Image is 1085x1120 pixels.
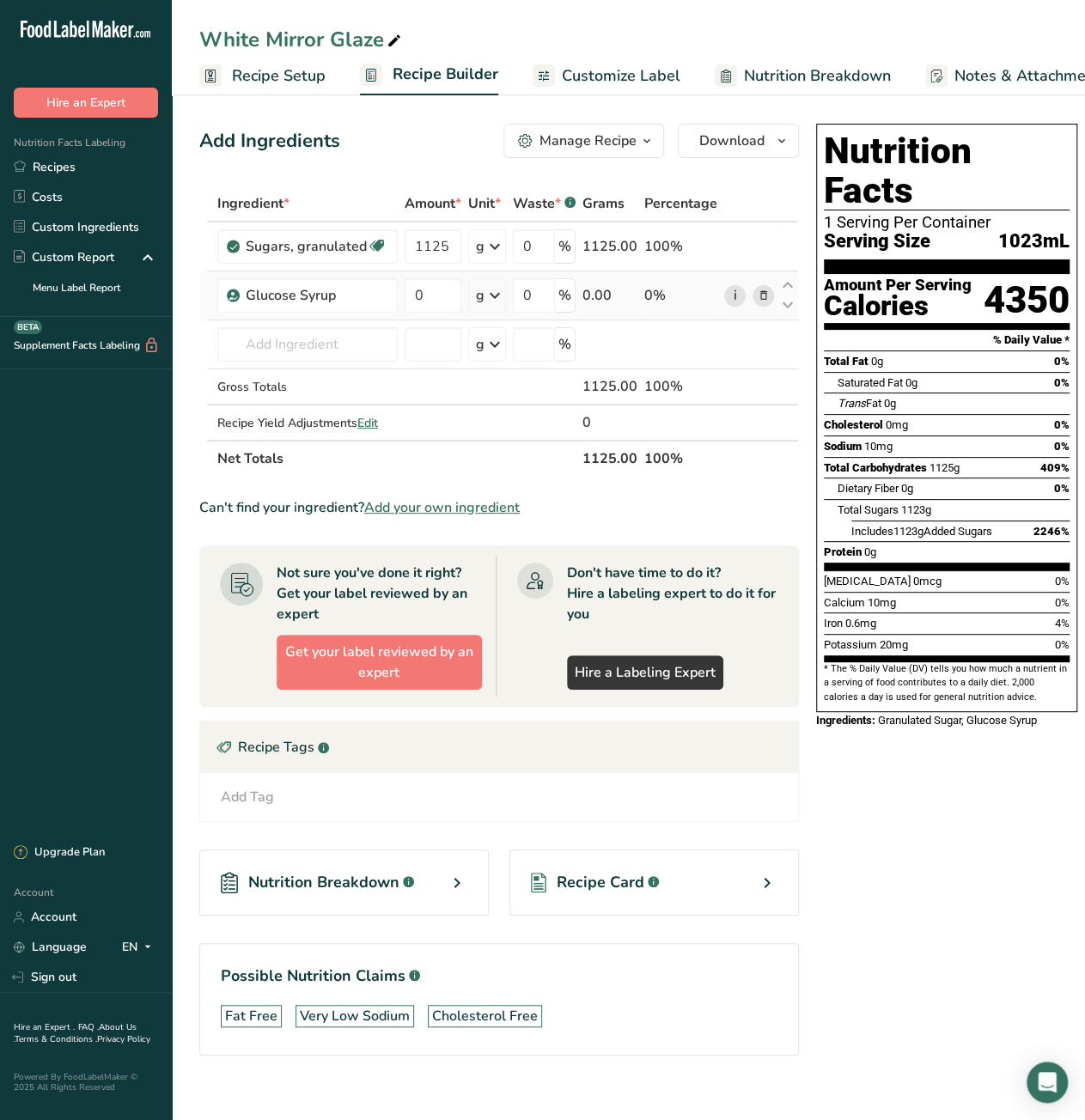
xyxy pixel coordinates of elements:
[364,497,520,518] span: Add your own ingredient
[824,277,972,294] div: Amount Per Serving
[97,1033,150,1045] a: Privacy Policy
[539,131,637,151] div: Manage Recipe
[1054,440,1070,453] span: 0%
[816,714,875,727] span: Ingredients:
[824,461,927,474] span: Total Carbohydrates
[393,63,498,86] span: Recipe Builder
[845,617,876,630] span: 0.6mg
[277,563,482,624] div: Not sure you've done it right? Get your label reviewed by an expert
[644,376,717,397] div: 100%
[567,563,779,624] div: Don't have time to do it? Hire a labeling expert to do it for you
[838,503,899,516] span: Total Sugars
[884,397,896,410] span: 0g
[582,193,625,214] span: Grams
[357,415,378,431] span: Edit
[851,525,992,538] span: Includes Added Sugars
[284,642,474,683] span: Get your label reviewed by an expert
[644,285,717,306] div: 0%
[582,412,637,433] div: 0
[1040,461,1070,474] span: 409%
[824,662,1070,704] section: * The % Daily Value (DV) tells you how much a nutrient in a serving of food contributes to a dail...
[14,932,87,962] a: Language
[878,714,1037,727] span: Granulated Sugar, Glucose Syrup
[930,461,960,474] span: 1125g
[199,497,799,518] div: Can't find your ingredient?
[579,440,641,476] th: 1125.00
[838,397,881,410] span: Fat
[217,327,398,362] input: Add Ingredient
[232,64,326,88] span: Recipe Setup
[998,231,1070,253] span: 1023mL
[122,937,158,958] div: EN
[221,965,777,988] h1: Possible Nutrition Claims
[14,88,158,118] button: Hire an Expert
[824,131,1070,210] h1: Nutrition Facts
[217,414,398,432] div: Recipe Yield Adjustments
[824,617,843,630] span: Iron
[824,330,1070,350] section: % Daily Value *
[582,376,637,397] div: 1125.00
[893,525,923,538] span: 1123g
[905,376,917,389] span: 0g
[886,418,908,431] span: 0mg
[824,214,1070,231] div: 1 Serving Per Container
[14,1021,75,1033] a: Hire an Expert .
[246,285,387,306] div: Glucose Syrup
[715,57,891,95] a: Nutrition Breakdown
[824,545,862,558] span: Protein
[644,193,717,214] span: Percentage
[248,871,399,894] span: Nutrition Breakdown
[582,285,637,306] div: 0.00
[1054,482,1070,495] span: 0%
[476,285,485,306] div: g
[513,193,576,214] div: Waste
[744,64,891,88] span: Nutrition Breakdown
[14,844,105,861] div: Upgrade Plan
[1033,525,1070,538] span: 2246%
[864,440,893,453] span: 10mg
[15,1033,97,1045] a: Terms & Conditions .
[871,355,883,368] span: 0g
[1055,596,1070,609] span: 0%
[503,124,664,158] button: Manage Recipe
[1027,1062,1068,1103] div: Open Intercom Messenger
[14,1021,137,1045] a: About Us .
[824,231,930,253] span: Serving Size
[78,1021,99,1033] a: FAQ .
[1055,575,1070,587] span: 0%
[199,24,405,55] div: White Mirror Glaze
[582,236,637,257] div: 1125.00
[214,440,579,476] th: Net Totals
[824,418,883,431] span: Cholesterol
[300,1006,410,1026] div: Very Low Sodium
[644,236,717,257] div: 100%
[14,320,42,334] div: BETA
[724,285,746,307] a: i
[468,193,501,214] span: Unit
[1055,638,1070,651] span: 0%
[880,638,908,651] span: 20mg
[641,440,721,476] th: 100%
[277,635,482,690] button: Get your label reviewed by an expert
[824,638,877,651] span: Potassium
[246,236,367,257] div: Sugars, granulated
[838,482,899,495] span: Dietary Fiber
[838,397,866,410] i: Trans
[557,871,644,894] span: Recipe Card
[533,57,680,95] a: Customize Label
[901,482,913,495] span: 0g
[217,378,398,396] div: Gross Totals
[476,334,485,355] div: g
[699,131,765,151] span: Download
[199,57,326,95] a: Recipe Setup
[476,236,485,257] div: g
[217,193,290,214] span: Ingredient
[824,596,865,609] span: Calcium
[984,277,1070,323] div: 4350
[678,124,799,158] button: Download
[200,721,798,773] div: Recipe Tags
[562,64,680,88] span: Customize Label
[14,248,114,266] div: Custom Report
[221,787,274,807] div: Add Tag
[432,1006,538,1026] div: Cholesterol Free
